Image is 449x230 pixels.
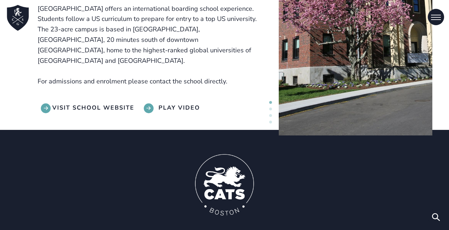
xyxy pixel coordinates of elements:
[144,103,200,113] a: Play Video
[267,119,274,126] button: 4
[428,9,444,25] button: Open Menu
[38,103,134,113] a: Visit School Website
[5,5,31,31] a: Home
[175,152,274,218] img: a2786f9db9645f049a0deefdcf9c7eed49d7457a-1182x1182.png
[267,106,274,113] button: 2
[267,113,274,119] button: 3
[267,99,274,106] button: 1
[38,4,262,87] p: [GEOGRAPHIC_DATA] offers an international boarding school experience. Students follow a US curric...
